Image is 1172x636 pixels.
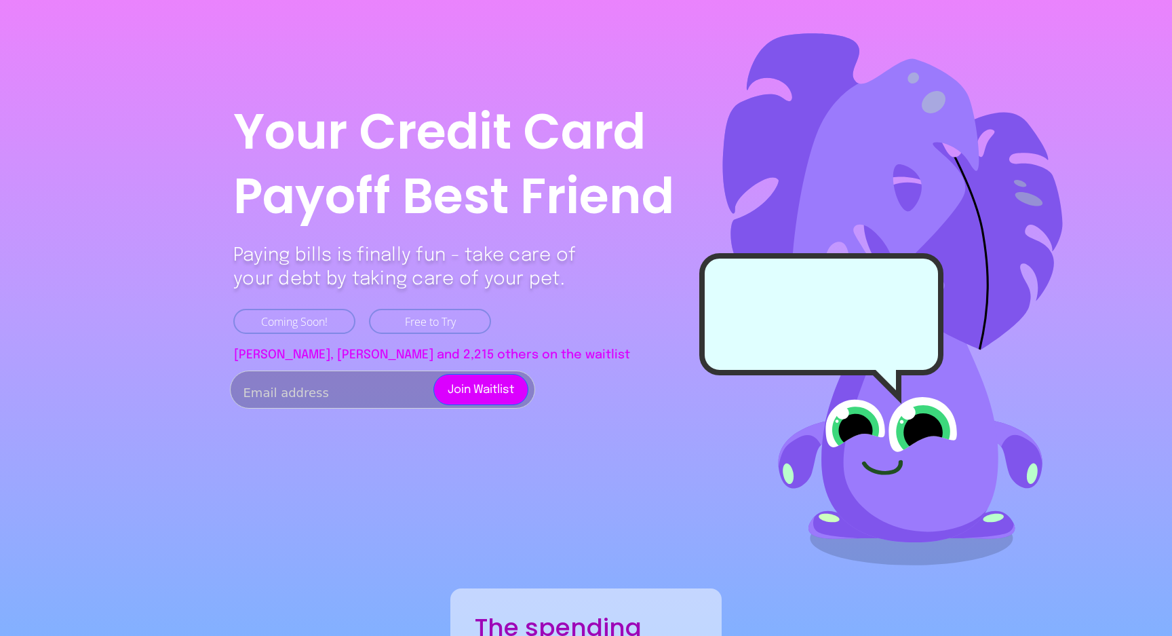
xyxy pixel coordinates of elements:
[433,374,528,405] button: Join Waitlist
[233,167,697,225] h1: Payoff Best Friend
[24,12,154,48] img: image
[233,102,646,161] h1: Your Credit Card
[233,244,606,291] span: Paying bills is finally fun - take care of your debt by taking care of your pet.
[233,309,355,334] div: Coming Soon!
[369,309,491,334] div: Free to Try
[233,346,697,364] div: [PERSON_NAME], [PERSON_NAME] and 2,215 others on the waitlist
